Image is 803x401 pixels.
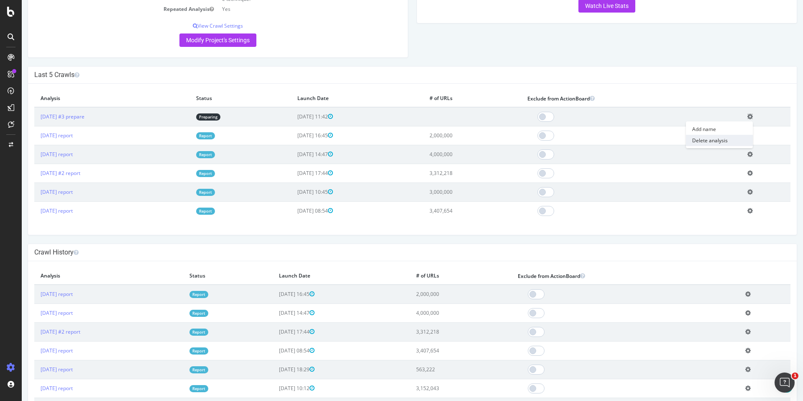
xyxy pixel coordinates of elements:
[664,135,731,146] a: Delete analysis
[401,126,499,145] td: 2,000,000
[276,207,311,214] span: [DATE] 08:54
[19,170,59,177] a: [DATE] #2 report
[19,290,51,298] a: [DATE] report
[13,22,380,29] p: View Crawl Settings
[168,329,187,336] a: Report
[19,113,63,120] a: [DATE] #3 prepare
[257,328,293,335] span: [DATE] 17:44
[158,33,235,47] a: Modify Project's Settings
[174,132,193,139] a: Report
[19,188,51,195] a: [DATE] report
[174,113,199,121] a: Preparing
[19,207,51,214] a: [DATE] report
[401,201,499,220] td: 3,407,654
[251,267,388,285] th: Launch Date
[174,208,193,215] a: Report
[401,164,499,183] td: 3,312,218
[19,385,51,392] a: [DATE] report
[19,151,51,158] a: [DATE] report
[257,347,293,354] span: [DATE] 08:54
[13,4,196,14] td: Repeated Analysis
[257,366,293,373] span: [DATE] 18:29
[276,170,311,177] span: [DATE] 17:44
[499,90,719,107] th: Exclude from ActionBoard
[269,90,401,107] th: Launch Date
[388,303,489,322] td: 4,000,000
[388,322,489,341] td: 3,312,218
[168,366,187,373] a: Report
[775,373,795,393] iframe: Intercom live chat
[388,285,489,304] td: 2,000,000
[168,90,269,107] th: Status
[664,123,731,135] a: Add name
[174,170,193,177] a: Report
[19,366,51,373] a: [DATE] report
[174,151,193,158] a: Report
[257,290,293,298] span: [DATE] 16:45
[276,188,311,195] span: [DATE] 10:45
[19,309,51,316] a: [DATE] report
[13,248,769,257] h4: Crawl History
[388,341,489,360] td: 3,407,654
[276,151,311,158] span: [DATE] 14:47
[276,132,311,139] span: [DATE] 16:45
[257,309,293,316] span: [DATE] 14:47
[161,267,251,285] th: Status
[168,347,187,355] a: Report
[196,4,380,14] td: Yes
[388,379,489,398] td: 3,152,043
[401,145,499,164] td: 4,000,000
[168,385,187,392] a: Report
[168,310,187,317] a: Report
[19,347,51,354] a: [DATE] report
[276,113,311,120] span: [DATE] 11:42
[388,360,489,379] td: 563,222
[168,291,187,298] a: Report
[792,373,798,379] span: 1
[19,328,59,335] a: [DATE] #2 report
[388,267,489,285] th: # of URLs
[174,189,193,196] a: Report
[257,385,293,392] span: [DATE] 10:12
[13,90,168,107] th: Analysis
[401,183,499,201] td: 3,000,000
[490,267,718,285] th: Exclude from ActionBoard
[13,267,161,285] th: Analysis
[401,90,499,107] th: # of URLs
[13,71,769,79] h4: Last 5 Crawls
[19,132,51,139] a: [DATE] report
